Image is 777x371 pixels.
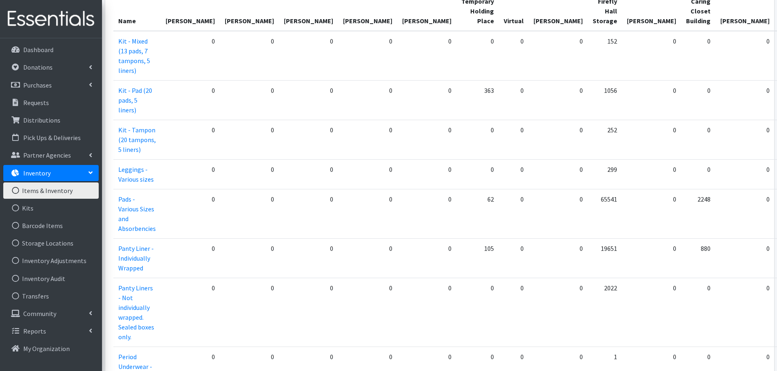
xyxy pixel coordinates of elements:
[3,42,99,58] a: Dashboard
[529,80,588,120] td: 0
[681,238,715,278] td: 880
[279,159,338,189] td: 0
[588,80,622,120] td: 1056
[338,120,397,159] td: 0
[397,238,456,278] td: 0
[220,238,279,278] td: 0
[3,340,99,357] a: My Organization
[588,159,622,189] td: 299
[715,278,775,347] td: 0
[456,189,499,238] td: 62
[681,189,715,238] td: 2248
[456,80,499,120] td: 363
[681,159,715,189] td: 0
[3,59,99,75] a: Donations
[23,81,52,89] p: Purchases
[588,278,622,347] td: 2022
[161,120,220,159] td: 0
[529,278,588,347] td: 0
[338,278,397,347] td: 0
[715,120,775,159] td: 0
[622,31,681,81] td: 0
[220,159,279,189] td: 0
[681,120,715,159] td: 0
[23,310,56,318] p: Community
[499,278,529,347] td: 0
[3,235,99,251] a: Storage Locations
[338,238,397,278] td: 0
[3,217,99,234] a: Barcode Items
[3,77,99,93] a: Purchases
[397,159,456,189] td: 0
[118,126,156,154] a: Kit - Tampon (20 tampons, 5 liners)
[3,165,99,181] a: Inventory
[397,189,456,238] td: 0
[529,120,588,159] td: 0
[529,189,588,238] td: 0
[3,270,99,287] a: Inventory Audit
[588,120,622,159] td: 252
[529,238,588,278] td: 0
[715,189,775,238] td: 0
[118,195,156,233] a: Pads - Various Sizes and Absorbencies
[161,80,220,120] td: 0
[499,31,529,81] td: 0
[279,278,338,347] td: 0
[118,244,154,272] a: Panty Liner - Individually Wrapped
[161,189,220,238] td: 0
[715,238,775,278] td: 0
[588,189,622,238] td: 65541
[397,80,456,120] td: 0
[220,120,279,159] td: 0
[23,169,51,177] p: Inventory
[397,278,456,347] td: 0
[499,238,529,278] td: 0
[3,323,99,339] a: Reports
[220,278,279,347] td: 0
[118,165,154,183] a: Leggings - Various sizes
[23,116,60,124] p: Distributions
[3,130,99,146] a: Pick Ups & Deliveries
[220,80,279,120] td: 0
[499,120,529,159] td: 0
[588,31,622,81] td: 152
[622,278,681,347] td: 0
[3,182,99,199] a: Items & Inventory
[456,238,499,278] td: 105
[23,63,53,71] p: Donations
[681,31,715,81] td: 0
[279,189,338,238] td: 0
[118,37,150,75] a: Kit - Mixed (13 pads, 7 tampons, 5 liners)
[23,134,81,142] p: Pick Ups & Deliveries
[622,80,681,120] td: 0
[456,159,499,189] td: 0
[3,147,99,163] a: Partner Agencies
[681,278,715,347] td: 0
[715,159,775,189] td: 0
[338,80,397,120] td: 0
[499,189,529,238] td: 0
[681,80,715,120] td: 0
[622,120,681,159] td: 0
[118,86,152,114] a: Kit - Pad (20 pads, 5 liners)
[397,31,456,81] td: 0
[3,288,99,304] a: Transfers
[279,238,338,278] td: 0
[529,159,588,189] td: 0
[622,159,681,189] td: 0
[23,99,49,107] p: Requests
[23,46,53,54] p: Dashboard
[3,94,99,111] a: Requests
[279,120,338,159] td: 0
[456,278,499,347] td: 0
[3,252,99,269] a: Inventory Adjustments
[220,189,279,238] td: 0
[279,80,338,120] td: 0
[3,5,99,33] img: HumanEssentials
[499,159,529,189] td: 0
[588,238,622,278] td: 19651
[622,238,681,278] td: 0
[161,159,220,189] td: 0
[23,327,46,335] p: Reports
[23,345,70,353] p: My Organization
